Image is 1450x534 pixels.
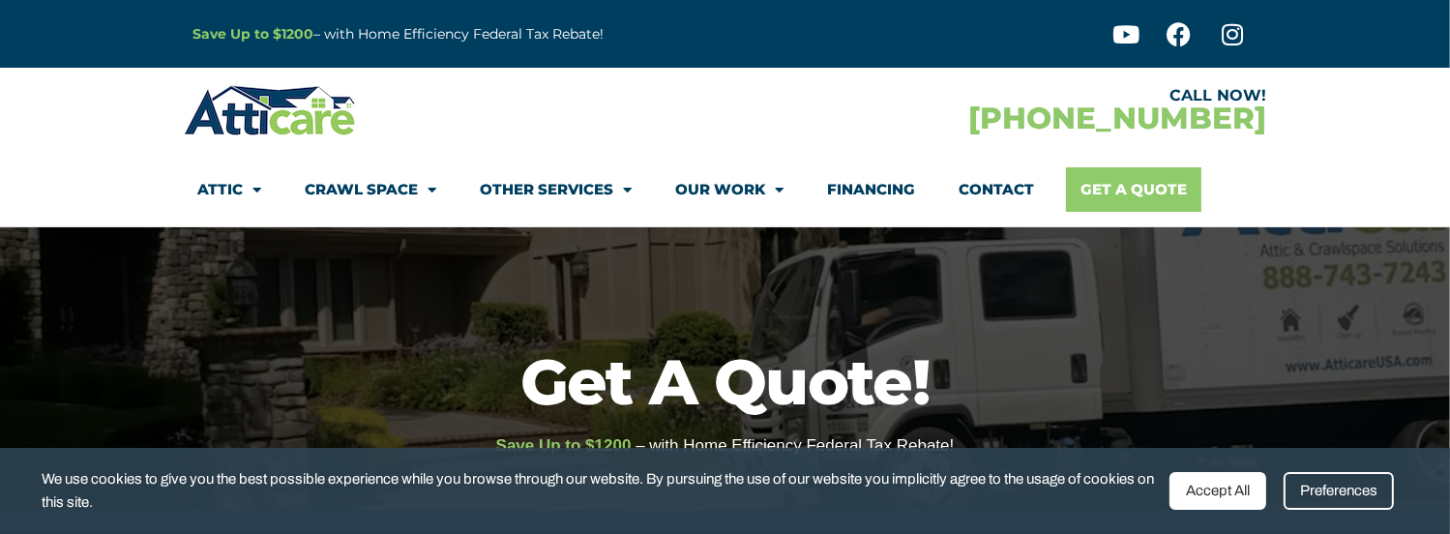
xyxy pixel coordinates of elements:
[496,436,632,455] span: Save Up to $1200
[828,167,916,212] a: Financing
[960,167,1035,212] a: Contact
[1284,472,1394,510] div: Preferences
[10,350,1440,413] h1: Get A Quote!
[676,167,784,212] a: Our Work
[1066,167,1201,212] a: Get A Quote
[1169,472,1266,510] div: Accept All
[306,167,437,212] a: Crawl Space
[193,23,820,45] p: – with Home Efficiency Federal Tax Rebate!
[193,25,314,43] a: Save Up to $1200
[198,167,1253,212] nav: Menu
[198,167,262,212] a: Attic
[42,467,1155,515] span: We use cookies to give you the best possible experience while you browse through our website. By ...
[725,88,1267,104] div: CALL NOW!
[636,436,954,455] span: – with Home Efficiency Federal Tax Rebate!
[481,167,633,212] a: Other Services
